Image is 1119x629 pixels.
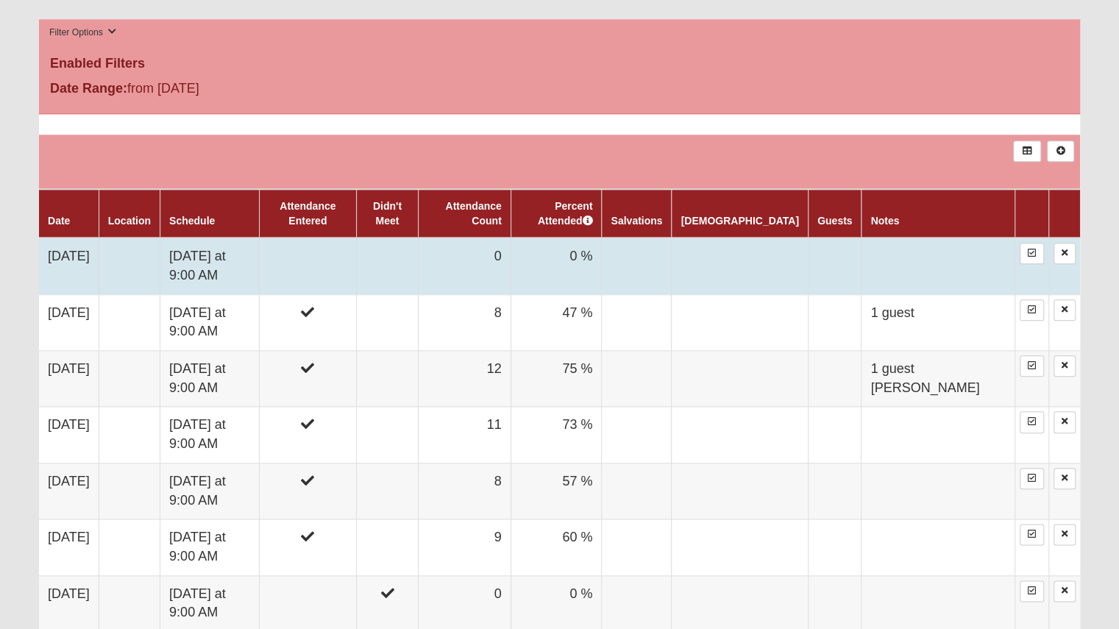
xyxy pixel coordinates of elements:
[39,351,99,407] td: [DATE]
[39,407,99,463] td: [DATE]
[418,351,511,407] td: 12
[418,519,511,575] td: 9
[511,463,602,519] td: 57 %
[445,200,501,227] a: Attendance Count
[45,25,121,40] button: Filter Options
[39,294,99,350] td: [DATE]
[602,189,672,238] th: Salvations
[1013,141,1040,162] a: Export to Excel
[1020,468,1044,489] a: Enter Attendance
[511,351,602,407] td: 75 %
[1020,580,1044,602] a: Enter Attendance
[538,200,593,227] a: Percent Attended
[672,189,808,238] th: [DEMOGRAPHIC_DATA]
[280,200,335,227] a: Attendance Entered
[108,215,151,227] a: Location
[1020,299,1044,321] a: Enter Attendance
[418,238,511,294] td: 0
[39,519,99,575] td: [DATE]
[418,294,511,350] td: 8
[1020,524,1044,545] a: Enter Attendance
[808,189,861,238] th: Guests
[1054,524,1076,545] a: Delete
[1047,141,1074,162] a: Alt+N
[50,79,127,99] label: Date Range:
[373,200,402,227] a: Didn't Meet
[160,407,260,463] td: [DATE] at 9:00 AM
[862,294,1015,350] td: 1 guest
[160,519,260,575] td: [DATE] at 9:00 AM
[870,215,899,227] a: Notes
[1054,411,1076,433] a: Delete
[511,238,602,294] td: 0 %
[1054,243,1076,264] a: Delete
[1054,580,1076,602] a: Delete
[418,407,511,463] td: 11
[1054,468,1076,489] a: Delete
[1020,355,1044,377] a: Enter Attendance
[39,79,386,102] div: from [DATE]
[1020,243,1044,264] a: Enter Attendance
[1020,411,1044,433] a: Enter Attendance
[160,238,260,294] td: [DATE] at 9:00 AM
[1054,299,1076,321] a: Delete
[511,519,602,575] td: 60 %
[39,238,99,294] td: [DATE]
[160,294,260,350] td: [DATE] at 9:00 AM
[160,351,260,407] td: [DATE] at 9:00 AM
[511,294,602,350] td: 47 %
[169,215,215,227] a: Schedule
[1054,355,1076,377] a: Delete
[160,463,260,519] td: [DATE] at 9:00 AM
[511,407,602,463] td: 73 %
[50,56,1069,72] h4: Enabled Filters
[418,463,511,519] td: 8
[48,215,70,227] a: Date
[39,463,99,519] td: [DATE]
[862,351,1015,407] td: 1 guest [PERSON_NAME]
